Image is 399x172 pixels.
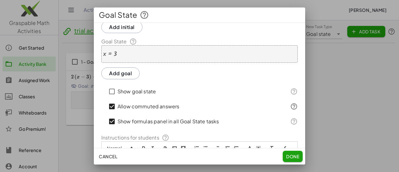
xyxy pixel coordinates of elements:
[139,145,148,152] button: bold
[281,145,290,152] button: formula
[192,145,201,152] button: list: ordered
[118,84,156,99] label: Show goal state
[170,145,179,152] button: image
[148,145,157,152] button: italic
[101,38,137,45] label: Goal State
[201,145,210,152] button: list: bullet
[223,145,232,152] button: indent: -1
[286,154,299,159] span: Done
[101,134,169,141] label: Instructions for students
[99,154,117,159] span: Cancel
[99,10,137,20] span: Goal State
[232,145,241,152] button: indent: +1
[118,99,179,114] label: Allow commuted answers
[118,114,219,129] label: Show formulas panel in all Goal State tasks
[101,67,140,79] button: Add goal
[96,151,120,162] button: Cancel
[283,151,303,162] button: Done
[101,21,142,33] button: Add initial
[161,145,170,152] button: link
[267,145,276,152] button: clean
[179,145,188,152] button: video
